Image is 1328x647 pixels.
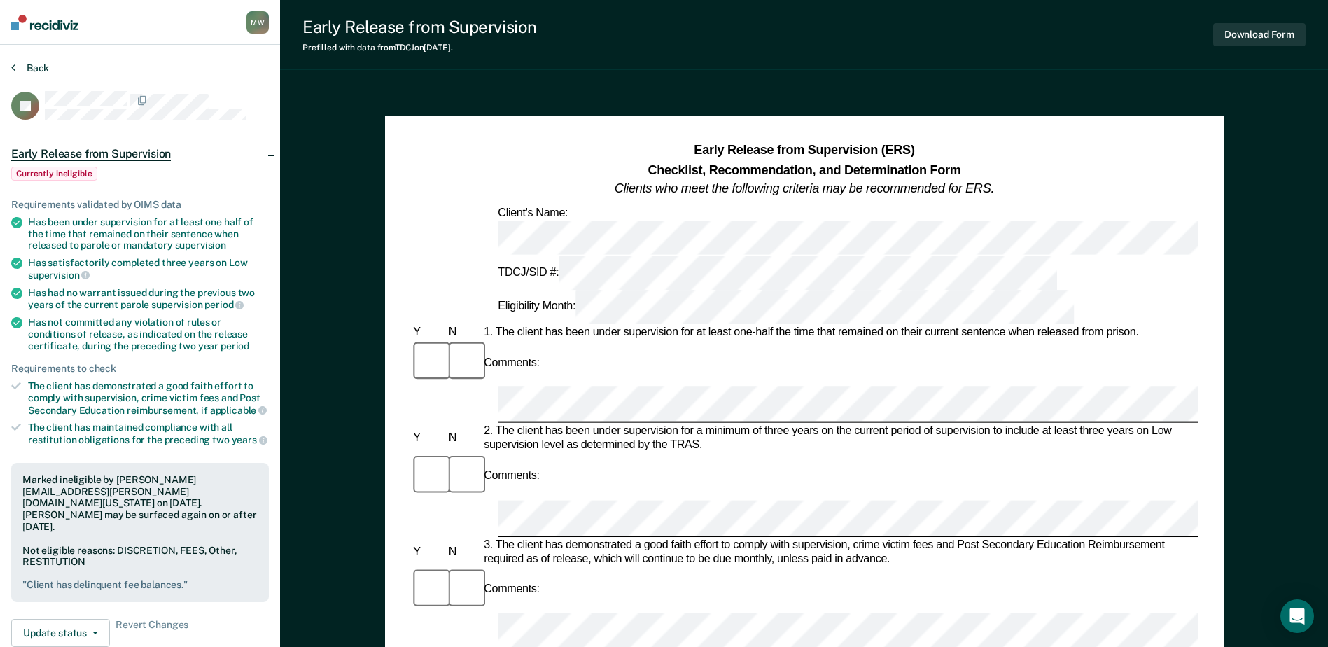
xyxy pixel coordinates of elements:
[410,432,445,446] div: Y
[1280,599,1314,633] div: Open Intercom Messenger
[28,257,269,281] div: Has satisfactorily completed three years on Low
[11,62,49,74] button: Back
[11,619,110,647] button: Update status
[11,147,171,161] span: Early Release from Supervision
[28,422,269,445] div: The client has maintained compliance with all restitution obligations for the preceding two
[302,43,537,53] div: Prefilled with data from TDCJ on [DATE] .
[22,474,258,533] div: Marked ineligible by [PERSON_NAME][EMAIL_ADDRESS][PERSON_NAME][DOMAIN_NAME][US_STATE] on [DATE]. ...
[11,15,78,30] img: Recidiviz
[204,299,244,310] span: period
[445,545,480,559] div: N
[11,167,97,181] span: Currently ineligible
[481,326,1198,340] div: 1. The client has been under supervision for at least one-half the time that remained on their cu...
[28,316,269,352] div: Has not committed any violation of rules or conditions of release, as indicated on the release ce...
[445,432,480,446] div: N
[481,469,543,483] div: Comments:
[246,11,269,34] div: M W
[481,583,543,597] div: Comments:
[410,545,445,559] div: Y
[28,216,269,251] div: Has been under supervision for at least one half of the time that remained on their sentence when...
[615,181,994,195] em: Clients who meet the following criteria may be recommended for ERS.
[210,405,267,416] span: applicable
[11,199,269,211] div: Requirements validated by OIMS data
[28,380,269,416] div: The client has demonstrated a good faith effort to comply with supervision, crime victim fees and...
[232,434,267,445] span: years
[410,326,445,340] div: Y
[302,17,537,37] div: Early Release from Supervision
[481,425,1198,453] div: 2. The client has been under supervision for a minimum of three years on the current period of su...
[175,239,226,251] span: supervision
[28,287,269,311] div: Has had no warrant issued during the previous two years of the current parole supervision
[22,545,258,591] div: Not eligible reasons: DISCRETION, FEES, Other, RESTITUTION
[495,290,1077,324] div: Eligibility Month:
[221,340,249,352] span: period
[481,356,543,370] div: Comments:
[11,363,269,375] div: Requirements to check
[495,256,1060,290] div: TDCJ/SID #:
[116,619,188,647] span: Revert Changes
[1213,23,1306,46] button: Download Form
[694,144,914,158] strong: Early Release from Supervision (ERS)
[481,538,1198,566] div: 3. The client has demonstrated a good faith effort to comply with supervision, crime victim fees ...
[445,326,480,340] div: N
[648,162,960,176] strong: Checklist, Recommendation, and Determination Form
[22,579,258,591] pre: " Client has delinquent fee balances. "
[246,11,269,34] button: MW
[28,270,90,281] span: supervision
